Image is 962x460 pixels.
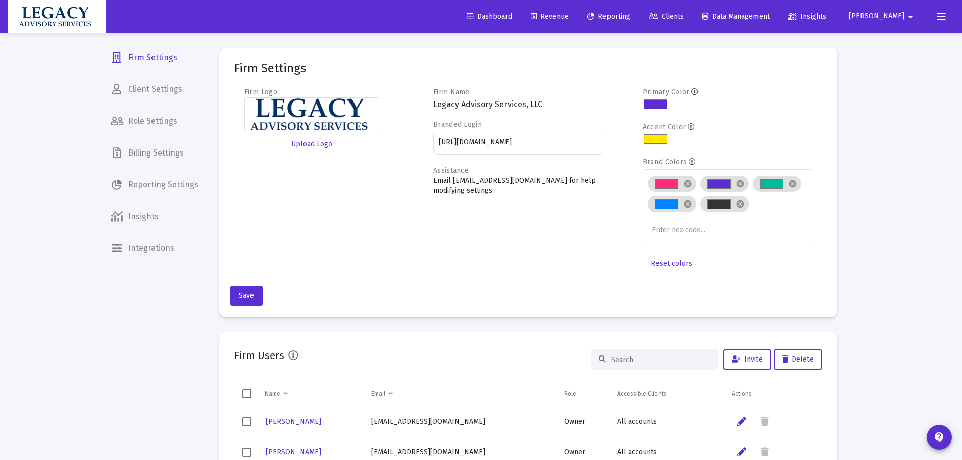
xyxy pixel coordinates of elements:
p: Email [EMAIL_ADDRESS][DOMAIN_NAME] for help modifying settings. [433,176,602,196]
a: Dashboard [459,7,520,27]
mat-icon: cancel [788,179,797,188]
div: Select row [242,448,251,457]
mat-icon: cancel [683,179,692,188]
label: Firm Name [433,88,470,96]
a: Clients [641,7,692,27]
span: Reporting [587,12,630,21]
button: [PERSON_NAME] [837,6,929,26]
a: Reporting [579,7,638,27]
span: Dashboard [467,12,512,21]
span: [PERSON_NAME] [266,417,321,426]
a: Client Settings [103,77,207,101]
button: Upload Logo [244,134,380,155]
mat-icon: contact_support [933,431,945,443]
span: Data Management [702,12,770,21]
a: [PERSON_NAME] [265,414,322,429]
span: Reset colors [651,259,692,268]
td: Column Role [559,382,612,406]
a: Firm Settings [103,45,207,70]
div: Accessible Clients [617,390,667,398]
a: Insights [780,7,834,27]
td: Column Email [366,382,559,406]
div: Role [564,390,576,398]
mat-icon: cancel [736,179,745,188]
td: Column Actions [727,382,822,406]
div: Select all [242,389,251,398]
span: All accounts [617,448,657,456]
label: Brand Colors [643,158,687,166]
img: Dashboard [16,7,98,27]
span: All accounts [617,417,657,426]
td: [EMAIL_ADDRESS][DOMAIN_NAME] [366,406,559,437]
button: Save [230,286,263,306]
span: Delete [782,355,814,364]
label: Primary Color [643,88,690,96]
a: Reporting Settings [103,173,207,197]
td: Column Accessible Clients [612,382,727,406]
span: [PERSON_NAME] [266,448,321,456]
span: Show filter options for column 'Email' [387,390,394,397]
label: Branded Login [433,120,482,129]
span: Revenue [531,12,569,21]
div: Name [265,390,280,398]
div: Actions [732,390,752,398]
mat-card-title: Firm Settings [234,63,306,73]
a: Role Settings [103,109,207,133]
a: Billing Settings [103,141,207,165]
mat-chip-list: Brand colors [648,174,806,236]
div: Email [371,390,385,398]
span: Owner [564,448,585,456]
img: Firm logo [244,97,380,131]
td: Column Name [260,382,367,406]
input: Enter hex code... [652,226,728,234]
a: Insights [103,205,207,229]
input: Search [611,355,710,364]
span: [PERSON_NAME] [849,12,904,21]
mat-icon: cancel [736,199,745,209]
button: Delete [774,349,822,370]
button: Reset colors [643,253,700,274]
label: Assistance [433,166,469,175]
a: Data Management [694,7,778,27]
h2: Firm Users [234,347,284,364]
mat-icon: cancel [683,199,692,209]
h3: Legacy Advisory Services, LLC [433,97,602,112]
label: Firm Logo [244,88,278,96]
a: Revenue [523,7,577,27]
a: [PERSON_NAME] [265,445,322,459]
button: Invite [723,349,771,370]
span: Clients [649,12,684,21]
a: Integrations [103,236,207,261]
span: Save [239,291,254,300]
label: Accent Color [643,123,686,131]
mat-icon: arrow_drop_down [904,7,917,27]
span: Invite [732,355,763,364]
span: Upload Logo [291,140,332,148]
span: Owner [564,417,585,426]
span: Insights [788,12,826,21]
div: Select row [242,417,251,426]
span: Show filter options for column 'Name' [282,390,289,397]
